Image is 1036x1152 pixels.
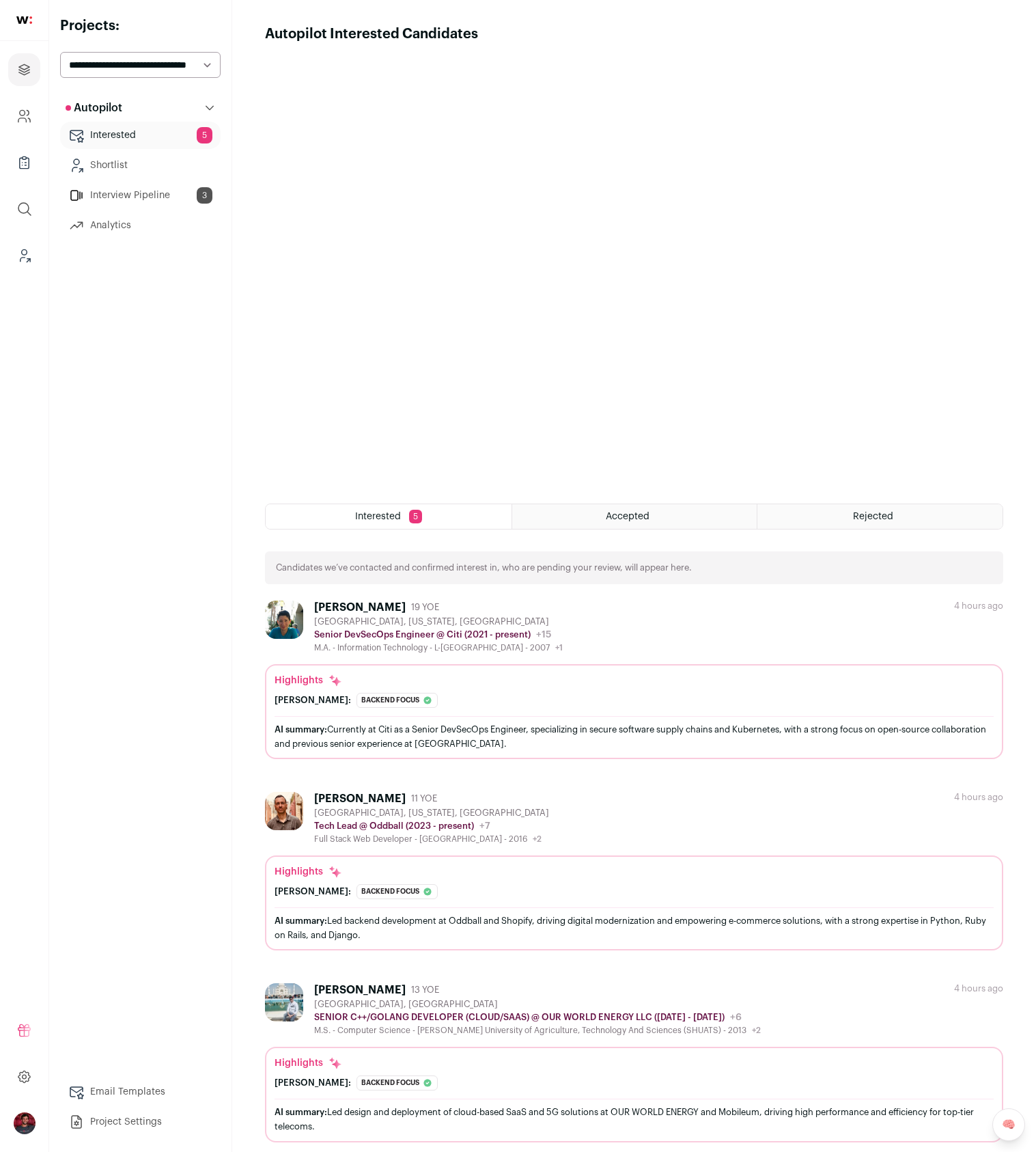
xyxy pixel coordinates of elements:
a: Leads (Backoffice) [8,239,40,272]
div: Backend focus [356,693,438,708]
span: +15 [536,630,551,640]
a: Shortlist [60,152,221,179]
span: 19 YOE [411,602,439,613]
div: [GEOGRAPHIC_DATA], [GEOGRAPHIC_DATA] [314,999,761,1010]
button: Autopilot [60,94,221,122]
div: [PERSON_NAME]: [275,886,351,897]
img: 221213-medium_jpg [14,1112,36,1134]
div: M.S. - Computer Science - [PERSON_NAME] University of Agriculture, Technology And Sciences (SHUAT... [314,1025,761,1036]
div: [GEOGRAPHIC_DATA], [US_STATE], [GEOGRAPHIC_DATA] [314,808,549,819]
div: [PERSON_NAME] [314,792,406,806]
span: +2 [752,1026,761,1034]
a: Interested5 [60,122,221,149]
a: [PERSON_NAME] 11 YOE [GEOGRAPHIC_DATA], [US_STATE], [GEOGRAPHIC_DATA] Tech Lead @ Oddball (2023 -... [265,792,1003,950]
a: [PERSON_NAME] 13 YOE [GEOGRAPHIC_DATA], [GEOGRAPHIC_DATA] SENIOR C++/GOLANG DEVELOPER (CLOUD/SAAS... [265,983,1003,1142]
div: 4 hours ago [954,601,1003,612]
iframe: Autopilot Interested [265,44,1003,487]
a: Email Templates [60,1078,221,1106]
a: Analytics [60,212,221,239]
a: [PERSON_NAME] 19 YOE [GEOGRAPHIC_DATA], [US_STATE], [GEOGRAPHIC_DATA] Senior DevSecOps Engineer @... [265,601,1003,759]
span: 5 [409,510,422,523]
span: 11 YOE [411,793,437,804]
p: Candidates we’ve contacted and confirmed interest in, who are pending your review, will appear here. [276,562,692,573]
a: Interview Pipeline3 [60,182,221,209]
a: Company Lists [8,146,40,179]
div: Highlights [275,674,342,687]
button: Open dropdown [14,1112,36,1134]
span: AI summary: [275,1108,327,1116]
div: Full Stack Web Developer - [GEOGRAPHIC_DATA] - 2016 [314,834,549,845]
div: Currently at Citi as a Senior DevSecOps Engineer, specializing in secure software supply chains a... [275,722,994,751]
div: [PERSON_NAME] [314,983,406,997]
h2: Projects: [60,16,221,36]
div: Backend focus [356,884,438,899]
p: SENIOR C++/GOLANG DEVELOPER (CLOUD/SAAS) @ OUR WORLD ENERGY LLC ([DATE] - [DATE]) [314,1012,725,1023]
div: M.A. - Information Technology - L-[GEOGRAPHIC_DATA] - 2007 [314,642,563,653]
a: 🧠 [992,1108,1025,1141]
a: Accepted [512,504,757,529]
div: 4 hours ago [954,983,1003,994]
div: [PERSON_NAME]: [275,695,351,706]
span: Accepted [606,512,649,521]
div: Highlights [275,865,342,879]
span: +2 [533,835,542,843]
div: Led backend development at Oddball and Shopify, driving digital modernization and empowering e-co... [275,914,994,942]
div: [PERSON_NAME]: [275,1078,351,1088]
span: +7 [479,821,490,831]
span: AI summary: [275,725,327,734]
div: [PERSON_NAME] [314,601,406,614]
span: 13 YOE [411,985,439,996]
span: Rejected [853,512,893,521]
span: +6 [730,1013,742,1022]
span: 3 [197,187,212,204]
img: 7c783b11a2a598c51d7befb05792e0fb42258b95ad40da3ae3f8b3922ed6739e.jpg [265,792,303,830]
div: Backend focus [356,1075,438,1091]
img: c8019eeb0be41261726f931820fa4ceb341482f1df3cf5465914fa90aacf5760 [265,601,303,639]
a: Project Settings [60,1108,221,1136]
span: Interested [355,512,401,521]
a: Rejected [757,504,1003,529]
p: Tech Lead @ Oddball (2023 - present) [314,821,474,832]
span: AI summary: [275,916,327,925]
a: Projects [8,53,40,86]
p: Autopilot [66,100,122,116]
img: wellfound-shorthand-0d5821cbd27db2630d0214b213865d53afaa358527fdda9d0ea32b1df1b89c2c.svg [16,16,32,24]
span: 5 [197,127,212,143]
div: 4 hours ago [954,792,1003,803]
p: Senior DevSecOps Engineer @ Citi (2021 - present) [314,629,531,640]
span: +1 [555,644,563,652]
h1: Autopilot Interested Candidates [265,25,478,44]
img: a57e0a7b3051fa3380335948b07f5f7fb90c2e00aa35dca08c1c9d5efef1eda0.jpg [265,983,303,1021]
div: [GEOGRAPHIC_DATA], [US_STATE], [GEOGRAPHIC_DATA] [314,616,563,627]
a: Company and ATS Settings [8,100,40,133]
div: Led design and deployment of cloud-based SaaS and 5G solutions at OUR WORLD ENERGY and Mobileum, ... [275,1105,994,1134]
div: Highlights [275,1056,342,1070]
